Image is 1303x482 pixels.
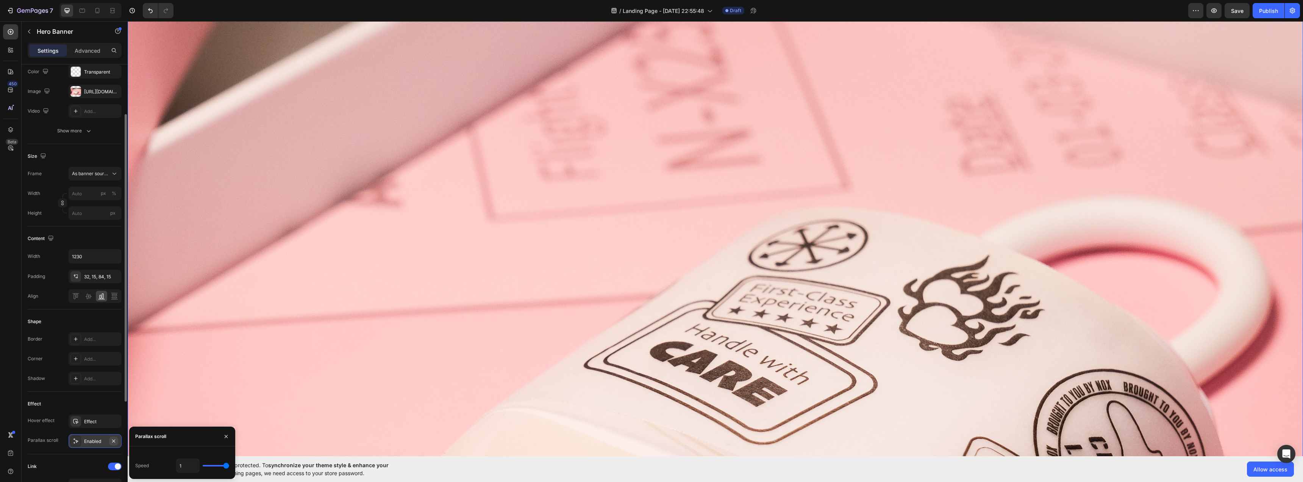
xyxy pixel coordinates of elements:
div: [URL][DOMAIN_NAME] [84,88,120,95]
div: Width [28,253,40,260]
div: Show more [57,127,92,135]
button: Allow access [1247,462,1294,477]
p: 7 [50,6,53,15]
div: Shape [28,318,41,325]
div: Add... [84,356,120,363]
span: Landing Page - [DATE] 22:55:48 [623,7,704,15]
input: px [69,206,122,220]
div: Enabled [84,438,106,445]
button: % [99,189,108,198]
div: Size [28,151,48,162]
div: Transparent [84,69,120,75]
div: Shadow [28,375,45,382]
div: Publish [1259,7,1278,15]
span: Save [1231,8,1244,14]
div: Parallax scroll [135,433,166,440]
div: Content [28,234,55,244]
button: px [109,189,119,198]
div: Padding [28,273,45,280]
span: Draft [730,7,741,14]
iframe: To enrich screen reader interactions, please activate Accessibility in Grammarly extension settings [128,21,1303,456]
p: Hero Banner [37,27,101,36]
span: / [619,7,621,15]
span: Allow access [1253,465,1287,473]
div: 32, 15, 84, 15 [84,273,120,280]
div: px [101,190,106,197]
div: Undo/Redo [143,3,173,18]
p: Advanced [75,47,100,55]
div: Image [28,86,52,97]
div: Add... [84,108,120,115]
input: Auto [177,459,199,473]
div: Border [28,336,42,342]
label: Frame [28,170,42,177]
div: Effect [28,400,41,407]
button: Publish [1253,3,1284,18]
div: % [112,190,116,197]
div: Color [28,67,50,77]
button: 7 [3,3,56,18]
label: Height [28,210,42,217]
div: Align [28,293,38,300]
div: Parallax scroll [28,437,58,444]
div: Corner [28,355,43,362]
div: Effect [84,418,120,425]
button: Save [1225,3,1250,18]
div: Add... [84,336,120,343]
div: Link [28,463,37,470]
div: Beta [6,139,18,145]
div: Add... [84,375,120,382]
span: As banner source [72,170,109,177]
div: Open Intercom Messenger [1277,445,1295,463]
span: Your page is password protected. To when designing pages, we need access to your store password. [176,461,418,477]
div: Hover effect [28,417,55,424]
div: 450 [7,81,18,87]
button: As banner source [69,167,122,181]
span: synchronize your theme style & enhance your experience [176,462,389,476]
input: px% [69,187,122,200]
div: Video [28,106,50,116]
p: Settings [37,47,59,55]
button: Show more [28,124,122,138]
label: Width [28,190,40,197]
span: px [110,210,116,216]
div: Speed [135,462,149,469]
input: Auto [69,250,121,263]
